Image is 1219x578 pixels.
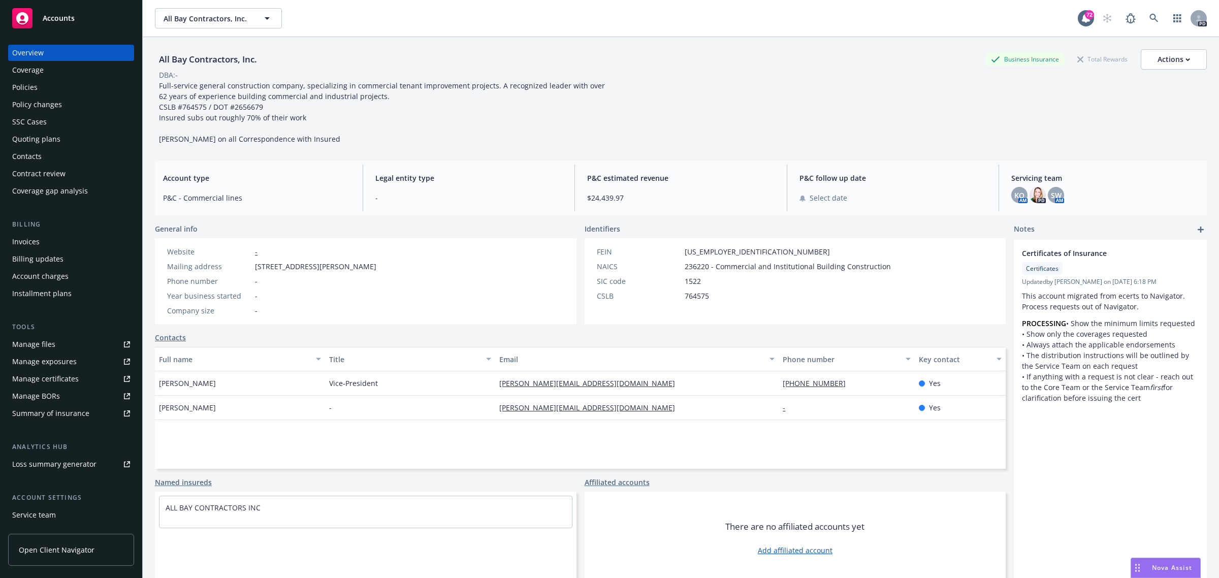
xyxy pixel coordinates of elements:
[163,173,350,183] span: Account type
[597,246,681,257] div: FEIN
[758,545,832,556] a: Add affiliated account
[1131,558,1201,578] button: Nova Assist
[166,503,261,512] a: ALL BAY CONTRACTORS INC
[1051,190,1062,201] span: SW
[8,507,134,523] a: Service team
[255,276,258,286] span: -
[929,402,941,413] span: Yes
[8,148,134,165] a: Contacts
[8,336,134,352] a: Manage files
[167,276,251,286] div: Phone number
[1167,8,1188,28] a: Switch app
[159,354,310,365] div: Full name
[255,305,258,316] span: -
[1011,173,1199,183] span: Servicing team
[1141,49,1207,70] button: Actions
[325,347,495,371] button: Title
[43,14,75,22] span: Accounts
[155,347,325,371] button: Full name
[1150,382,1163,392] em: first
[8,268,134,284] a: Account charges
[8,219,134,230] div: Billing
[8,371,134,387] a: Manage certificates
[499,378,683,388] a: [PERSON_NAME][EMAIL_ADDRESS][DOMAIN_NAME]
[1030,187,1046,203] img: photo
[8,524,134,540] a: Sales relationships
[1158,50,1190,69] div: Actions
[8,442,134,452] div: Analytics hub
[1131,558,1144,577] div: Drag to move
[1014,240,1207,411] div: Certificates of InsuranceCertificatesUpdatedby [PERSON_NAME] on [DATE] 6:18 PMThis account migrat...
[597,291,681,301] div: CSLB
[783,354,900,365] div: Phone number
[8,45,134,61] a: Overview
[585,223,620,234] span: Identifiers
[8,456,134,472] a: Loss summary generator
[810,192,847,203] span: Select date
[167,305,251,316] div: Company size
[255,261,376,272] span: [STREET_ADDRESS][PERSON_NAME]
[12,166,66,182] div: Contract review
[8,234,134,250] a: Invoices
[12,131,60,147] div: Quoting plans
[1195,223,1207,236] a: add
[159,378,216,389] span: [PERSON_NAME]
[986,53,1064,66] div: Business Insurance
[255,247,258,256] a: -
[1022,291,1199,312] p: This account migrated from ecerts to Navigator. Process requests out of Navigator.
[375,173,563,183] span: Legal entity type
[329,378,378,389] span: Vice-President
[159,70,178,80] div: DBA: -
[155,223,198,234] span: General info
[329,354,480,365] div: Title
[783,403,793,412] a: -
[12,251,63,267] div: Billing updates
[155,8,282,28] button: All Bay Contractors, Inc.
[1152,563,1192,572] span: Nova Assist
[8,405,134,422] a: Summary of insurance
[8,354,134,370] a: Manage exposures
[685,246,830,257] span: [US_EMPLOYER_IDENTIFICATION_NUMBER]
[167,246,251,257] div: Website
[8,79,134,95] a: Policies
[12,79,38,95] div: Policies
[12,388,60,404] div: Manage BORs
[12,183,88,199] div: Coverage gap analysis
[12,371,79,387] div: Manage certificates
[12,234,40,250] div: Invoices
[597,261,681,272] div: NAICS
[12,524,77,540] div: Sales relationships
[685,276,701,286] span: 1522
[499,354,763,365] div: Email
[685,261,891,272] span: 236220 - Commercial and Institutional Building Construction
[1022,318,1066,328] strong: PROCESSING
[19,544,94,555] span: Open Client Navigator
[12,336,55,352] div: Manage files
[155,53,261,66] div: All Bay Contractors, Inc.
[8,285,134,302] a: Installment plans
[159,81,607,144] span: Full-service general construction company, specializing in commercial tenant improvement projects...
[12,148,42,165] div: Contacts
[495,347,779,371] button: Email
[12,354,77,370] div: Manage exposures
[8,322,134,332] div: Tools
[8,131,134,147] a: Quoting plans
[12,45,44,61] div: Overview
[12,456,97,472] div: Loss summary generator
[1022,248,1172,259] span: Certificates of Insurance
[8,4,134,33] a: Accounts
[167,261,251,272] div: Mailing address
[1144,8,1164,28] a: Search
[587,192,775,203] span: $24,439.97
[1120,8,1141,28] a: Report a Bug
[725,521,864,533] span: There are no affiliated accounts yet
[585,477,650,488] a: Affiliated accounts
[12,507,56,523] div: Service team
[1014,223,1035,236] span: Notes
[1026,264,1058,273] span: Certificates
[12,62,44,78] div: Coverage
[12,285,72,302] div: Installment plans
[12,268,69,284] div: Account charges
[783,378,854,388] a: [PHONE_NUMBER]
